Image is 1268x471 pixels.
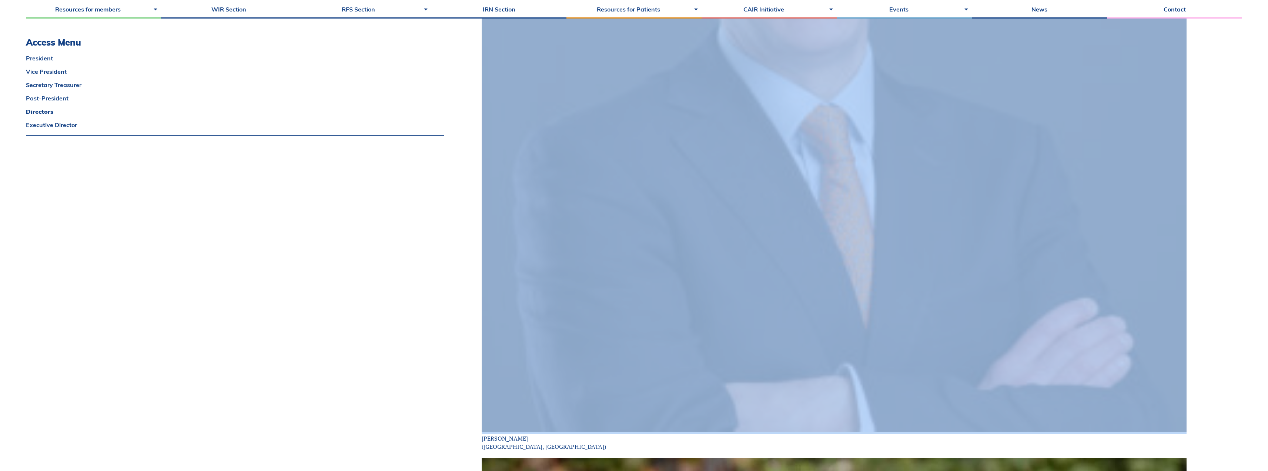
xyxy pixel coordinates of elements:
[26,37,444,48] h3: Access Menu
[26,109,444,115] a: Directors
[26,55,444,61] a: President
[26,122,444,128] a: Executive Director
[26,82,444,88] a: Secretary Treasurer
[26,95,444,101] a: Past-President
[26,69,444,74] a: Vice President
